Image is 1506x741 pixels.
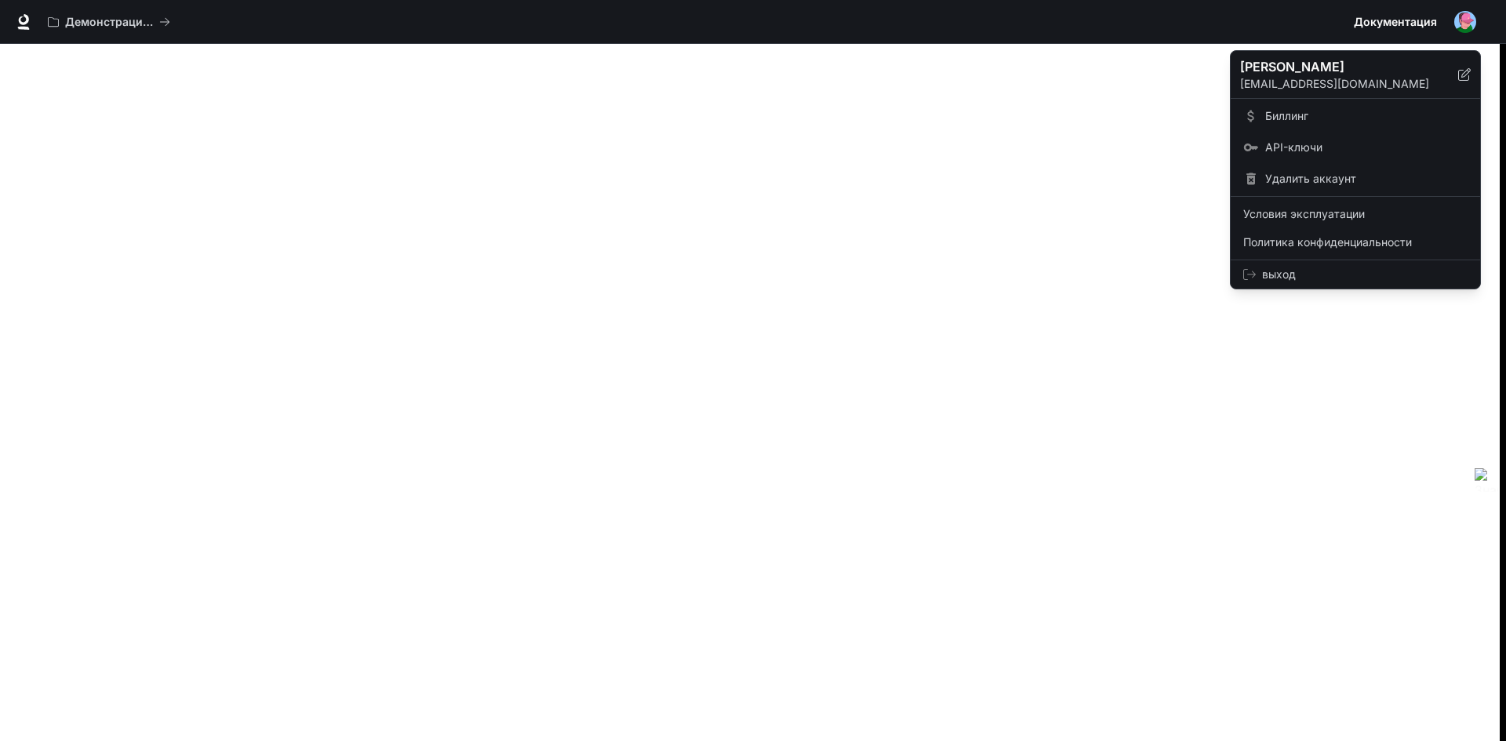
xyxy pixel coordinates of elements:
[1234,200,1477,228] a: Условия эксплуатации
[1240,59,1344,74] font: [PERSON_NAME]
[1240,77,1429,90] font: [EMAIL_ADDRESS][DOMAIN_NAME]
[1231,260,1480,289] div: выход
[1231,51,1480,99] div: [PERSON_NAME][EMAIL_ADDRESS][DOMAIN_NAME]
[1234,228,1477,256] a: Политика конфиденциальности
[1234,165,1477,193] div: Удалить аккаунт
[1234,133,1477,162] a: API-ключи
[1243,235,1412,249] font: Политика конфиденциальности
[1265,109,1308,122] font: Биллинг
[1234,102,1477,130] a: Биллинг
[1243,207,1365,220] font: Условия эксплуатации
[1262,267,1296,281] font: выход
[1265,172,1356,185] font: Удалить аккаунт
[1265,140,1322,154] font: API-ключи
